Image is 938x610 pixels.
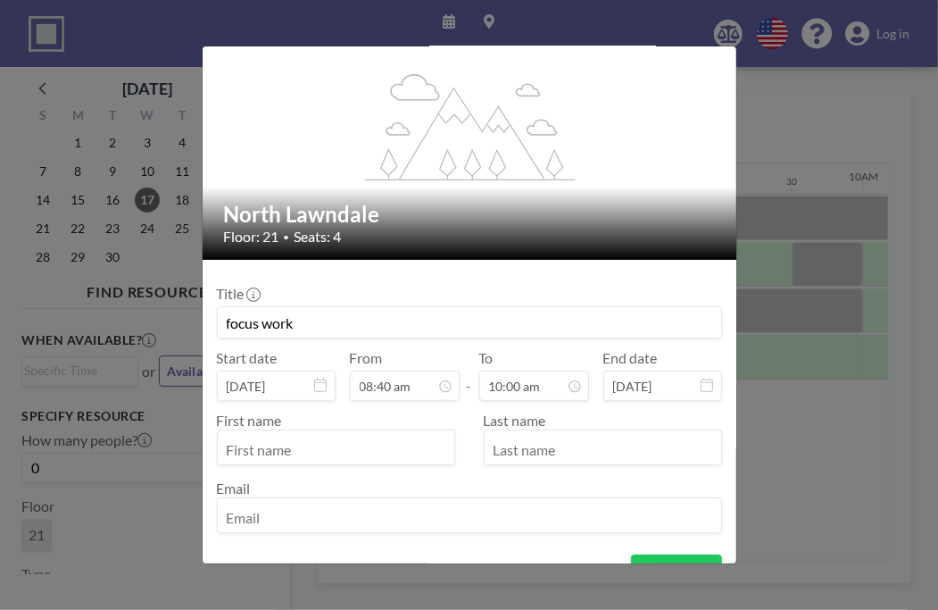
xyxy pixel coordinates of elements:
[218,307,721,338] input: Guest reservation
[631,555,721,586] button: BOOK NOW
[364,72,575,180] g: flex-grow: 1.2;
[218,502,721,532] input: Email
[485,434,721,464] input: Last name
[603,349,658,367] label: End date
[295,228,342,246] span: Seats: 4
[467,355,472,395] span: -
[350,349,383,367] label: From
[224,201,717,228] h2: North Lawndale
[484,412,546,429] label: Last name
[479,349,494,367] label: To
[218,434,454,464] input: First name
